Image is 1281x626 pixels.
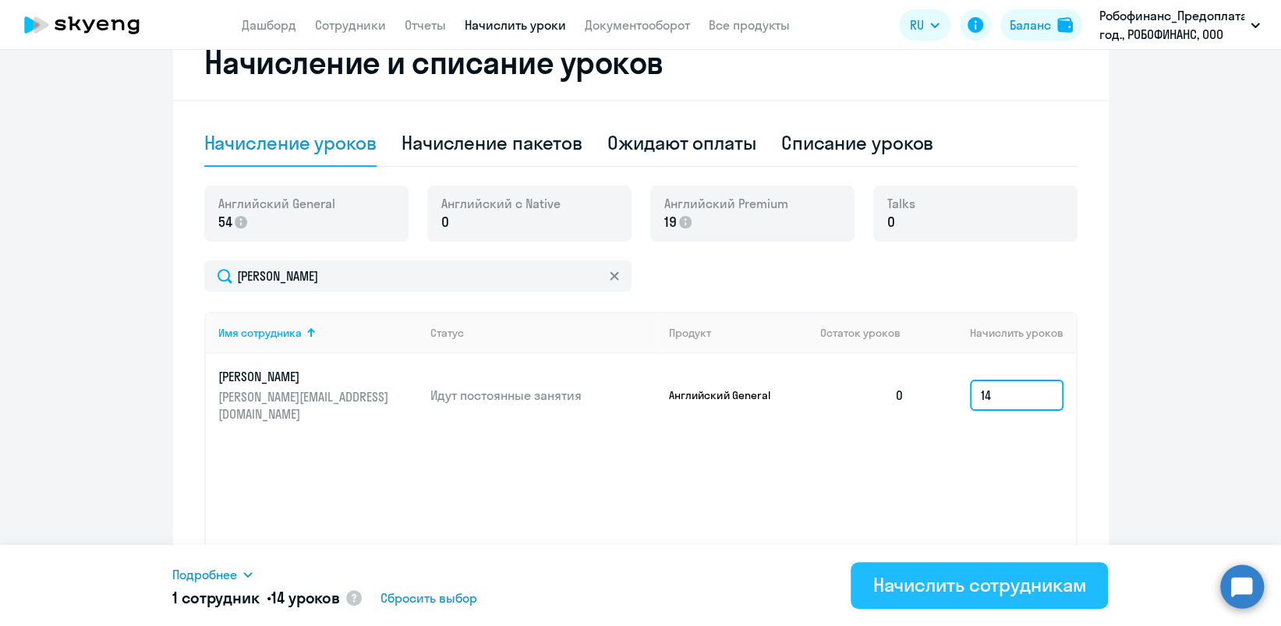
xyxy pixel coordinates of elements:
[465,17,566,33] a: Начислить уроки
[585,17,690,33] a: Документооборот
[781,130,934,155] div: Списание уроков
[218,326,419,340] div: Имя сотрудника
[242,17,296,33] a: Дашборд
[1000,9,1082,41] button: Балансbalance
[218,195,335,212] span: Английский General
[315,17,386,33] a: Сотрудники
[172,587,340,609] h5: 1 сотрудник •
[380,589,477,607] span: Сбросить выбор
[402,130,582,155] div: Начисление пакетов
[218,368,393,385] p: [PERSON_NAME]
[872,572,1086,597] div: Начислить сотрудникам
[172,565,237,584] span: Подробнее
[218,368,419,423] a: [PERSON_NAME][PERSON_NAME][EMAIL_ADDRESS][DOMAIN_NAME]
[218,326,302,340] div: Имя сотрудника
[430,387,656,404] p: Идут постоянные занятия
[916,312,1075,354] th: Начислить уроков
[664,195,788,212] span: Английский Premium
[1010,16,1051,34] div: Баланс
[271,588,340,607] span: 14 уроков
[1092,6,1268,44] button: Робофинанс_Предоплата_Договор_2025 год., РОБОФИНАНС, ООО
[820,326,917,340] div: Остаток уроков
[887,195,915,212] span: Talks
[218,212,232,232] span: 54
[808,354,917,437] td: 0
[669,388,786,402] p: Английский General
[607,130,756,155] div: Ожидают оплаты
[405,17,446,33] a: Отчеты
[204,260,632,292] input: Поиск по имени, email, продукту или статусу
[1057,17,1073,33] img: balance
[218,388,393,423] p: [PERSON_NAME][EMAIL_ADDRESS][DOMAIN_NAME]
[441,212,449,232] span: 0
[204,44,1078,81] h2: Начисление и списание уроков
[669,326,808,340] div: Продукт
[1099,6,1244,44] p: Робофинанс_Предоплата_Договор_2025 год., РОБОФИНАНС, ООО
[851,562,1108,609] button: Начислить сотрудникам
[910,16,924,34] span: RU
[820,326,901,340] span: Остаток уроков
[709,17,790,33] a: Все продукты
[899,9,950,41] button: RU
[430,326,656,340] div: Статус
[664,212,677,232] span: 19
[669,326,711,340] div: Продукт
[887,212,895,232] span: 0
[204,130,377,155] div: Начисление уроков
[430,326,464,340] div: Статус
[441,195,561,212] span: Английский с Native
